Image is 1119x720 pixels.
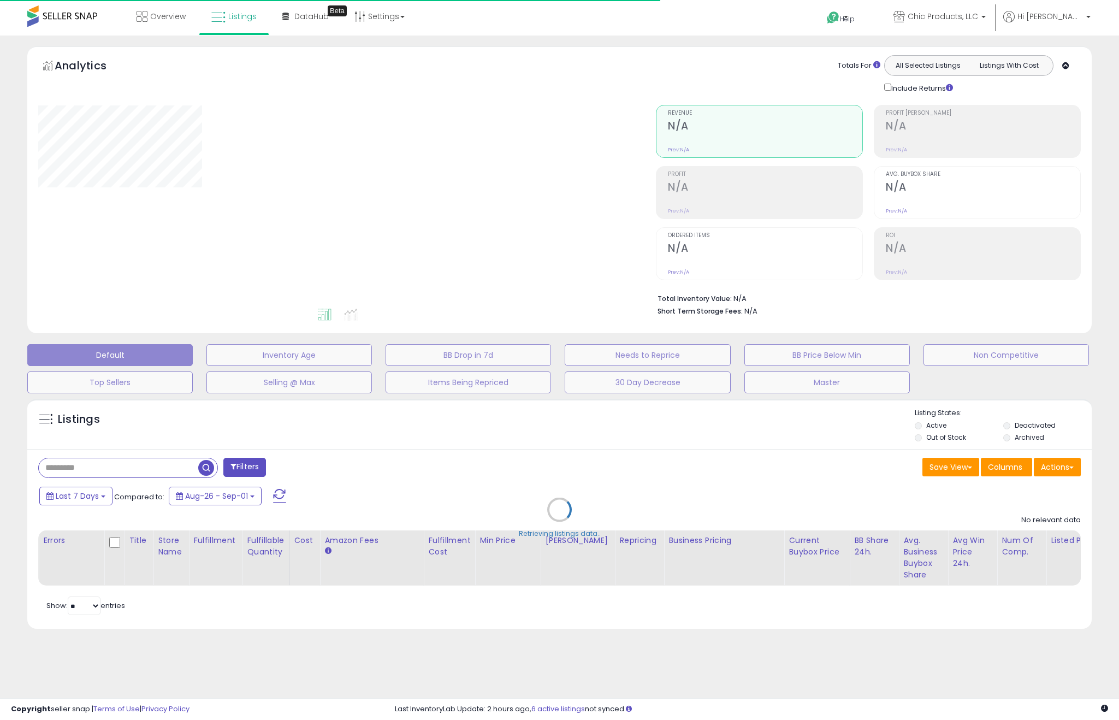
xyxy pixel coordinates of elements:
small: Prev: N/A [668,208,689,214]
button: Non Competitive [923,344,1089,366]
div: Totals For [838,61,880,71]
small: Prev: N/A [886,208,907,214]
i: Get Help [826,11,840,25]
b: Short Term Storage Fees: [658,306,743,316]
b: Total Inventory Value: [658,294,732,303]
button: Top Sellers [27,371,193,393]
button: Inventory Age [206,344,372,366]
span: Hi [PERSON_NAME] [1017,11,1083,22]
li: N/A [658,291,1073,304]
span: Listings [228,11,257,22]
span: N/A [744,306,757,316]
h5: Analytics [55,58,128,76]
h2: N/A [886,242,1080,257]
a: Help [818,3,876,36]
a: Hi [PERSON_NAME] [1003,11,1091,36]
button: Needs to Reprice [565,344,730,366]
span: Profit [668,172,862,178]
div: Retrieving listings data.. [519,529,601,539]
h2: N/A [668,181,862,196]
button: Items Being Repriced [386,371,551,393]
span: Overview [150,11,186,22]
span: Chic Products, LLC [908,11,978,22]
small: Prev: N/A [668,146,689,153]
h2: N/A [668,120,862,134]
div: Include Returns [876,81,966,94]
button: Listings With Cost [968,58,1050,73]
button: 30 Day Decrease [565,371,730,393]
button: Selling @ Max [206,371,372,393]
h2: N/A [886,181,1080,196]
span: Revenue [668,110,862,116]
small: Prev: N/A [886,146,907,153]
button: Default [27,344,193,366]
button: BB Drop in 7d [386,344,551,366]
span: Ordered Items [668,233,862,239]
span: ROI [886,233,1080,239]
small: Prev: N/A [886,269,907,275]
div: Tooltip anchor [328,5,347,16]
h2: N/A [886,120,1080,134]
button: All Selected Listings [887,58,969,73]
span: Help [840,14,855,23]
button: Master [744,371,910,393]
span: DataHub [294,11,329,22]
h2: N/A [668,242,862,257]
small: Prev: N/A [668,269,689,275]
span: Profit [PERSON_NAME] [886,110,1080,116]
span: Avg. Buybox Share [886,172,1080,178]
button: BB Price Below Min [744,344,910,366]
